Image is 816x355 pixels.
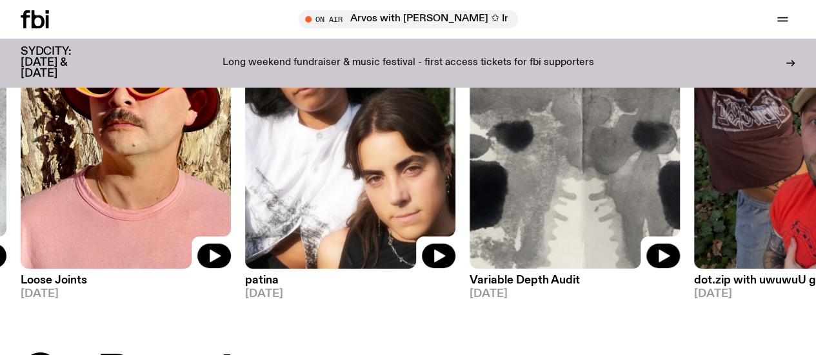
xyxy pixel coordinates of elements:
[245,275,455,286] h3: patina
[245,289,455,300] span: [DATE]
[470,275,680,286] h3: Variable Depth Audit
[470,269,680,300] a: Variable Depth Audit[DATE]
[299,10,518,28] button: On AirArvos with [PERSON_NAME] ✩ Interview: [PERSON_NAME]
[21,269,231,300] a: Loose Joints[DATE]
[21,275,231,286] h3: Loose Joints
[21,46,103,79] h3: SYDCITY: [DATE] & [DATE]
[245,269,455,300] a: patina[DATE]
[470,289,680,300] span: [DATE]
[21,289,231,300] span: [DATE]
[223,57,594,69] p: Long weekend fundraiser & music festival - first access tickets for fbi supporters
